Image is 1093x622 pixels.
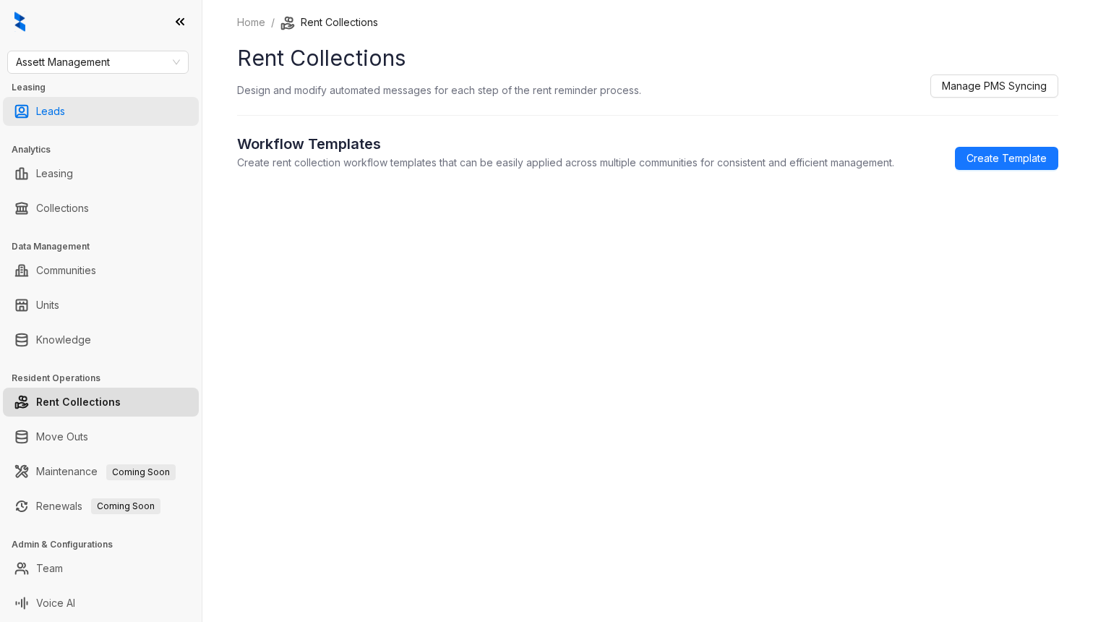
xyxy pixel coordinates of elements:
[3,554,199,583] li: Team
[12,143,202,156] h3: Analytics
[930,74,1058,98] button: Manage PMS Syncing
[955,147,1058,170] a: Create Template
[36,422,88,451] a: Move Outs
[36,325,91,354] a: Knowledge
[36,589,75,618] a: Voice AI
[271,14,275,30] li: /
[3,159,199,188] li: Leasing
[237,155,894,170] p: Create rent collection workflow templates that can be easily applied across multiple communities ...
[36,388,121,417] a: Rent Collections
[91,498,160,514] span: Coming Soon
[3,492,199,521] li: Renewals
[16,51,180,73] span: Assett Management
[3,97,199,126] li: Leads
[36,159,73,188] a: Leasing
[14,12,25,32] img: logo
[234,14,268,30] a: Home
[36,291,59,320] a: Units
[36,194,89,223] a: Collections
[12,81,202,94] h3: Leasing
[36,256,96,285] a: Communities
[280,14,378,30] li: Rent Collections
[237,133,894,155] h2: Workflow Templates
[3,194,199,223] li: Collections
[12,538,202,551] h3: Admin & Configurations
[36,492,160,521] a: RenewalsComing Soon
[106,464,176,480] span: Coming Soon
[12,372,202,385] h3: Resident Operations
[3,325,199,354] li: Knowledge
[942,78,1047,94] span: Manage PMS Syncing
[237,42,1058,74] h1: Rent Collections
[3,589,199,618] li: Voice AI
[12,240,202,253] h3: Data Management
[3,422,199,451] li: Move Outs
[36,97,65,126] a: Leads
[3,388,199,417] li: Rent Collections
[3,291,199,320] li: Units
[237,82,641,98] p: Design and modify automated messages for each step of the rent reminder process.
[966,150,1047,166] span: Create Template
[3,256,199,285] li: Communities
[3,457,199,486] li: Maintenance
[36,554,63,583] a: Team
